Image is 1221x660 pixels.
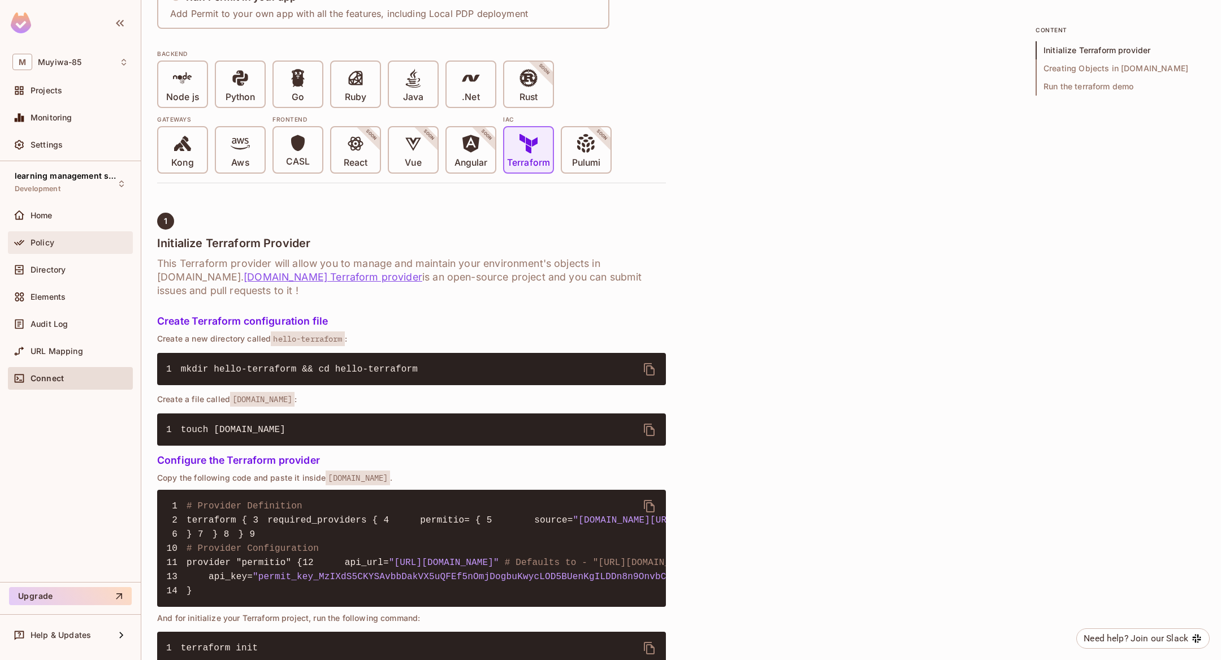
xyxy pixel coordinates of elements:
span: SOON [580,113,624,157]
button: Upgrade [9,587,132,605]
span: Connect [31,374,64,383]
span: SOON [465,113,509,157]
span: = [568,515,573,525]
span: # Defaults to - "[URL][DOMAIN_NAME] - Can be set as an environment variable PERMITIO_API_URL [505,558,1012,568]
p: React [344,157,367,169]
span: 11 [166,556,187,570]
span: 4 [378,514,398,527]
span: 10 [166,542,187,555]
div: IAC [503,115,612,124]
span: Settings [31,140,63,149]
button: delete [636,416,663,443]
button: delete [636,356,663,383]
span: 9 [244,528,264,541]
span: Elements [31,292,66,301]
span: = { [464,515,480,525]
span: [DOMAIN_NAME] [326,471,390,485]
h6: This Terraform provider will allow you to manage and maintain your environment's objects in [DOMA... [157,257,666,297]
span: "[URL][DOMAIN_NAME]" [389,558,499,568]
p: Create a file called : [157,394,666,404]
p: .Net [462,92,479,103]
span: Creating Objects in [DOMAIN_NAME] [1036,59,1205,77]
span: URL Mapping [31,347,83,356]
span: 7 [192,528,213,541]
p: Node js [166,92,199,103]
span: 13 [166,570,187,584]
p: Rust [519,92,538,103]
span: Policy [31,238,54,247]
h4: Initialize Terraform Provider [157,236,666,250]
span: 1 [166,641,181,655]
img: SReyMgAAAABJRU5ErkJggg== [11,12,31,33]
span: 8 [218,528,239,541]
span: SOON [349,113,393,157]
p: Vue [405,157,421,169]
div: Gateways [157,115,266,124]
span: Run the terraform demo [1036,77,1205,96]
span: # Provider Configuration [187,543,319,554]
span: mkdir hello-terraform && cd hello-terraform [181,364,418,374]
h5: Create Terraform configuration file [157,316,666,327]
span: 5 [481,514,501,527]
h5: Configure the Terraform provider [157,455,666,466]
span: Development [15,184,60,193]
p: And for initialize your Terraform project, run the following command: [157,614,666,623]
span: SOON [522,48,566,92]
span: 6 [166,528,187,541]
p: CASL [286,156,310,167]
p: Copy the following code and paste it inside . [157,473,666,483]
div: Need help? Join our Slack [1084,632,1188,645]
div: Frontend [272,115,496,124]
span: Initialize Terraform provider [1036,41,1205,59]
span: api_key [209,572,247,582]
p: Aws [231,157,249,169]
span: Monitoring [31,113,72,122]
span: 14 [166,584,187,598]
p: Angular [454,157,488,169]
span: api_url [345,558,383,568]
span: Audit Log [31,320,68,329]
span: Directory [31,265,66,274]
span: = [247,572,253,582]
code: terraform { required_providers { } } } provider "permitio" { } [166,501,1012,596]
p: Go [292,92,304,103]
p: Java [403,92,423,103]
span: learning management system [15,171,116,180]
span: "[DOMAIN_NAME][URL]" [573,515,683,525]
div: BACKEND [157,49,666,58]
span: Help & Updates [31,631,91,640]
span: Workspace: Muyiwa-85 [38,58,81,67]
span: = [383,558,389,568]
span: 12 [302,556,323,570]
span: 2 [166,514,187,527]
span: [DOMAIN_NAME] [230,392,295,407]
span: "permit_key_MzIXdS5CKYSAvbbDakVX5uQFEf5nOmjDogbuKwycLOD5BUenKgILDDn8n9OnvbCgq3DubDIxqGeQMBLEms4rTD" [253,572,798,582]
span: terraform init [181,643,258,653]
p: Ruby [345,92,366,103]
span: M [12,54,32,70]
span: touch [DOMAIN_NAME] [181,425,285,435]
span: 3 [247,514,267,527]
span: hello-terraform [271,331,344,346]
span: 1 [166,423,181,437]
span: Projects [31,86,62,95]
span: 1 [166,363,181,376]
p: Pulumi [572,157,600,169]
p: Kong [171,157,193,169]
p: content [1036,25,1205,34]
p: Create a new directory called : [157,334,666,344]
span: 1 [164,217,167,226]
p: Add Permit to your own app with all the features, including Local PDP deployment [170,7,528,20]
span: permitio [420,515,464,525]
button: delete [636,493,663,520]
span: Home [31,211,53,220]
span: source [534,515,568,525]
span: 1 [166,499,187,513]
span: SOON [407,113,451,157]
a: [DOMAIN_NAME] Terraform provider [244,271,422,283]
p: Terraform [507,157,550,169]
span: # Provider Definition [187,501,302,511]
p: Python [226,92,255,103]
